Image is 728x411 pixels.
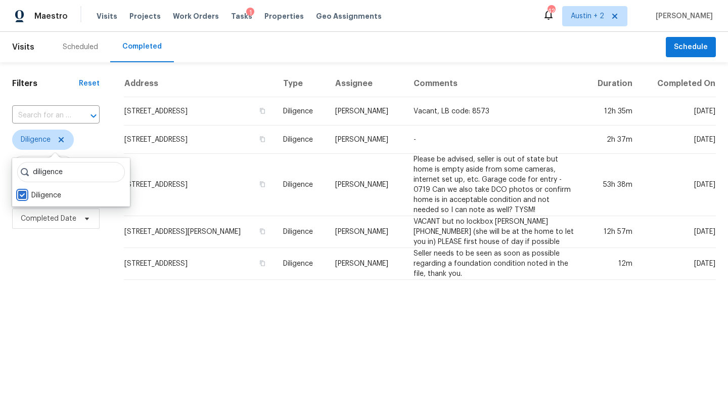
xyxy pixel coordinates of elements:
[264,11,304,21] span: Properties
[583,248,641,280] td: 12m
[275,126,327,154] td: Diligence
[327,154,405,216] td: [PERSON_NAME]
[405,70,583,97] th: Comments
[231,13,252,20] span: Tasks
[12,108,71,124] input: Search for an address...
[641,154,716,216] td: [DATE]
[97,11,117,21] span: Visits
[275,248,327,280] td: Diligence
[124,154,275,216] td: [STREET_ADDRESS]
[275,70,327,97] th: Type
[405,126,583,154] td: -
[258,227,267,236] button: Copy Address
[21,214,76,224] span: Completed Date
[173,11,219,21] span: Work Orders
[327,216,405,248] td: [PERSON_NAME]
[548,6,555,16] div: 42
[34,11,68,21] span: Maestro
[12,36,34,58] span: Visits
[327,70,405,97] th: Assignee
[275,97,327,126] td: Diligence
[674,41,708,54] span: Schedule
[405,97,583,126] td: Vacant, LB code: 8573
[583,154,641,216] td: 53h 38m
[641,248,716,280] td: [DATE]
[258,259,267,268] button: Copy Address
[641,126,716,154] td: [DATE]
[316,11,382,21] span: Geo Assignments
[571,11,604,21] span: Austin + 2
[246,8,254,18] div: 1
[583,97,641,126] td: 12h 35m
[583,70,641,97] th: Duration
[124,70,275,97] th: Address
[12,78,79,89] h1: Filters
[275,216,327,248] td: Diligence
[63,42,98,52] div: Scheduled
[275,154,327,216] td: Diligence
[122,42,162,52] div: Completed
[129,11,161,21] span: Projects
[583,216,641,248] td: 12h 57m
[124,126,275,154] td: [STREET_ADDRESS]
[124,248,275,280] td: [STREET_ADDRESS]
[124,97,275,126] td: [STREET_ADDRESS]
[583,126,641,154] td: 2h 37m
[18,190,61,200] label: Diligence
[405,216,583,248] td: VACANT but no lockbox [PERSON_NAME] [PHONE_NUMBER] (she will be at the home to let you in) PLEASE...
[327,97,405,126] td: [PERSON_NAME]
[405,154,583,216] td: Please be advised, seller is out of state but home is empty aside from some cameras, internet set...
[21,135,51,145] span: Diligence
[652,11,713,21] span: [PERSON_NAME]
[124,216,275,248] td: [STREET_ADDRESS][PERSON_NAME]
[327,248,405,280] td: [PERSON_NAME]
[641,97,716,126] td: [DATE]
[79,78,100,89] div: Reset
[258,180,267,189] button: Copy Address
[405,248,583,280] td: Seller needs to be seen as soon as possible regarding a foundation condition noted in the file, t...
[258,106,267,115] button: Copy Address
[641,216,716,248] td: [DATE]
[327,126,405,154] td: [PERSON_NAME]
[258,135,267,144] button: Copy Address
[86,109,101,123] button: Open
[666,37,716,58] button: Schedule
[641,70,716,97] th: Completed On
